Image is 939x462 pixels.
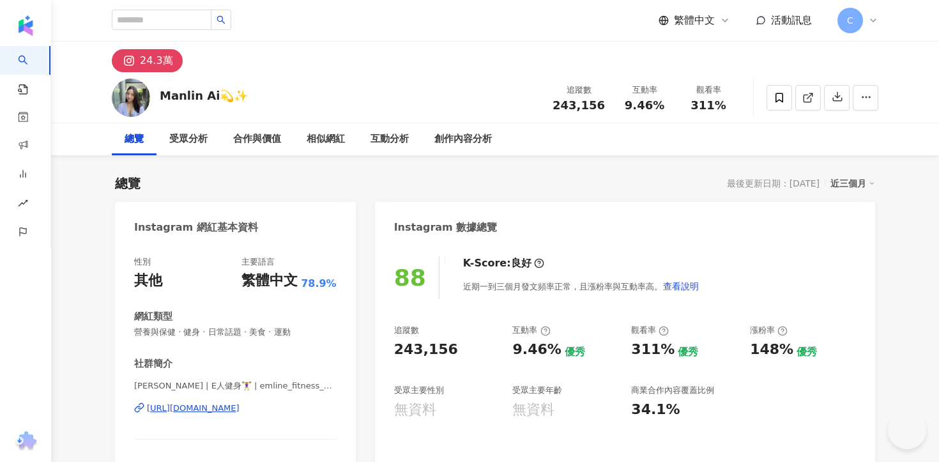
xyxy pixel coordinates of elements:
[394,265,426,291] div: 88
[691,99,726,112] span: 311%
[18,46,43,96] a: search
[394,385,444,396] div: 受眾主要性別
[830,175,875,192] div: 近三個月
[678,345,698,359] div: 優秀
[134,380,337,392] span: [PERSON_NAME] | E人健身🏋️‍♀️ | emline_fitness_diary
[631,325,669,336] div: 觀看率
[112,49,183,72] button: 24.3萬
[512,385,562,396] div: 受眾主要年齡
[631,340,675,360] div: 311%
[140,52,173,70] div: 24.3萬
[553,98,605,112] span: 243,156
[147,403,240,414] div: [URL][DOMAIN_NAME]
[684,84,733,96] div: 觀看率
[631,400,680,420] div: 34.1%
[463,273,699,299] div: 近期一到三個月發文頻率正常，且漲粉率與互動率高。
[662,273,699,299] button: 查看說明
[115,174,141,192] div: 總覽
[750,340,793,360] div: 148%
[674,13,715,27] span: 繁體中文
[511,256,531,270] div: 良好
[663,281,699,291] span: 查看說明
[434,132,492,147] div: 創作內容分析
[727,178,820,189] div: 最後更新日期：[DATE]
[847,13,853,27] span: C
[217,15,225,24] span: search
[134,220,258,235] div: Instagram 網紅基本資料
[134,403,337,414] a: [URL][DOMAIN_NAME]
[888,411,926,449] iframe: Help Scout Beacon - Open
[370,132,409,147] div: 互動分析
[301,277,337,291] span: 78.9%
[134,327,337,338] span: 營養與保健 · 健身 · 日常話題 · 美食 · 運動
[512,340,561,360] div: 9.46%
[134,357,172,371] div: 社群簡介
[631,385,714,396] div: 商業合作內容覆蓋比例
[241,256,275,268] div: 主要語言
[160,88,248,104] div: Manlin Ai💫✨
[620,84,669,96] div: 互動率
[512,400,554,420] div: 無資料
[134,271,162,291] div: 其他
[125,132,144,147] div: 總覽
[553,84,605,96] div: 追蹤數
[134,256,151,268] div: 性別
[15,15,36,36] img: logo icon
[394,325,419,336] div: 追蹤數
[169,132,208,147] div: 受眾分析
[112,79,150,117] img: KOL Avatar
[512,325,550,336] div: 互動率
[241,271,298,291] div: 繁體中文
[134,310,172,323] div: 網紅類型
[394,340,458,360] div: 243,156
[18,190,28,219] span: rise
[565,345,585,359] div: 優秀
[771,14,812,26] span: 活動訊息
[394,400,436,420] div: 無資料
[13,431,38,452] img: chrome extension
[394,220,498,235] div: Instagram 數據總覽
[233,132,281,147] div: 合作與價值
[307,132,345,147] div: 相似網紅
[750,325,788,336] div: 漲粉率
[463,256,544,270] div: K-Score :
[625,99,664,112] span: 9.46%
[797,345,817,359] div: 優秀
